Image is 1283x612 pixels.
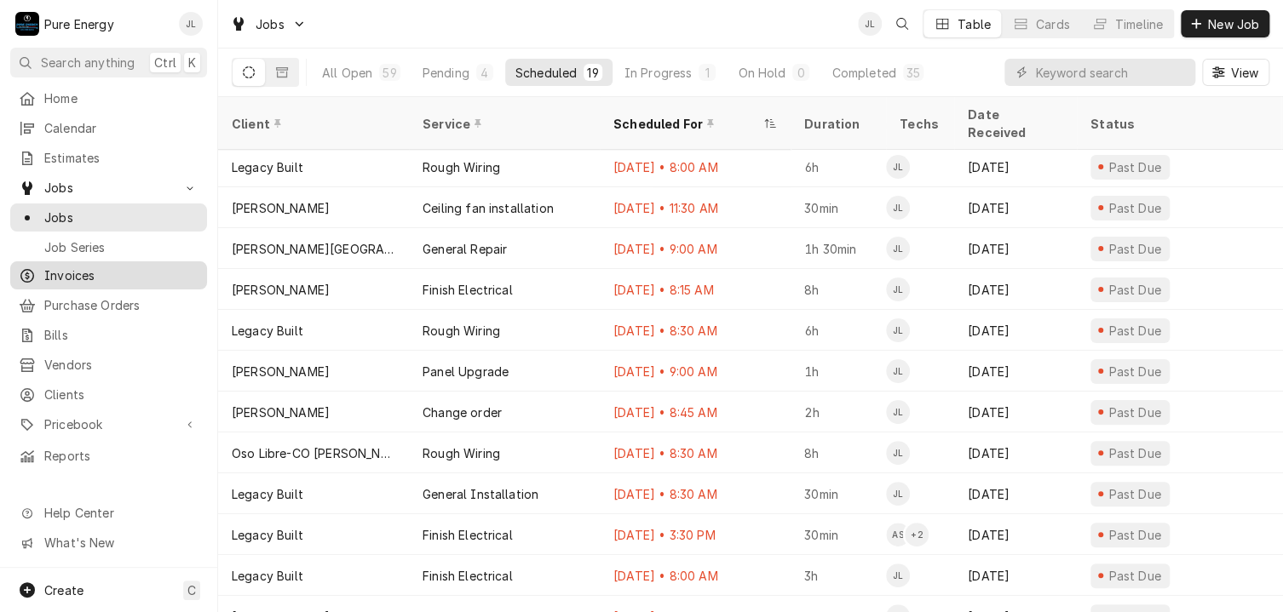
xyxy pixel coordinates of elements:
div: [PERSON_NAME] [232,281,330,299]
div: James Linnenkamp's Avatar [886,196,910,220]
span: C [187,581,196,599]
div: 1h [791,351,886,392]
a: Reports [10,442,207,470]
div: Legacy Built [232,158,303,176]
div: Timeline [1115,15,1163,33]
div: James Linnenkamp's Avatar [886,318,910,342]
div: James Linnenkamp's Avatar [886,563,910,587]
div: JL [886,318,910,342]
a: Bills [10,321,207,349]
div: [DATE] • 9:00 AM [600,228,791,269]
div: 2h [791,392,886,432]
div: Service [423,115,583,133]
span: Estimates [44,149,198,167]
div: [PERSON_NAME] [232,403,330,421]
span: New Job [1205,15,1263,33]
div: [PERSON_NAME][GEOGRAPHIC_DATA] [232,240,395,258]
a: Go to Jobs [223,10,314,38]
span: Jobs [256,15,285,33]
a: Purchase Orders [10,291,207,319]
div: JL [886,482,910,506]
div: James Linnenkamp's Avatar [886,359,910,383]
div: JL [886,400,910,424]
span: Jobs [44,209,198,226]
div: JL [886,237,910,260]
div: 59 [383,64,396,82]
a: Job Series [10,233,207,261]
div: + 2 [905,523,929,546]
div: 8h [791,269,886,310]
div: Albert Hernandez Soto's Avatar [886,523,910,546]
div: Past Due [1107,363,1164,380]
div: Past Due [1107,444,1164,462]
div: 1 [702,64,712,82]
a: Jobs [10,203,207,232]
div: Status [1090,115,1264,133]
div: James Linnenkamp's Avatar [886,441,910,465]
div: JL [858,12,882,36]
div: [DATE] • 8:30 AM [600,432,791,473]
div: 30min [791,514,886,555]
div: Past Due [1107,158,1164,176]
button: View [1202,59,1269,86]
div: Finish Electrical [423,567,513,585]
div: Completed [831,64,895,82]
div: Past Due [1107,567,1164,585]
div: Scheduled [515,64,577,82]
div: [DATE] [954,351,1077,392]
span: Invoices [44,266,198,284]
div: [DATE] • 11:30 AM [600,187,791,228]
div: Table [958,15,991,33]
div: [DATE] • 8:15 AM [600,269,791,310]
div: Change order [423,403,502,421]
div: [DATE] • 8:00 AM [600,555,791,596]
a: Go to What's New [10,529,207,557]
div: Cards [1036,15,1070,33]
div: Scheduled For [613,115,760,133]
span: Calendar [44,119,198,137]
div: [DATE] • 8:30 AM [600,310,791,351]
div: Past Due [1107,403,1164,421]
div: [DATE] [954,228,1077,269]
div: 6h [791,310,886,351]
div: James Linnenkamp's Avatar [886,482,910,506]
div: James Linnenkamp's Avatar [886,237,910,260]
span: Purchase Orders [44,296,198,314]
div: JL [886,155,910,179]
div: 8h [791,432,886,473]
div: Legacy Built [232,322,303,340]
span: Clients [44,386,198,403]
div: Duration [804,115,869,133]
a: Estimates [10,144,207,172]
a: Go to Jobs [10,174,207,202]
div: [DATE] [954,146,1077,187]
span: Vendors [44,356,198,374]
div: JL [886,277,910,301]
div: [DATE] [954,269,1077,310]
div: [DATE] • 3:30 PM [600,514,791,555]
div: 3h [791,555,886,596]
div: 4 [480,64,490,82]
span: View [1227,64,1262,82]
div: [DATE] • 9:00 AM [600,351,791,392]
div: [PERSON_NAME] [232,199,330,217]
div: Oso Libre-CO [PERSON_NAME] [232,444,395,462]
div: Past Due [1107,485,1164,503]
div: 30min [791,187,886,228]
div: Past Due [1107,240,1164,258]
a: Calendar [10,114,207,142]
div: [DATE] [954,310,1077,351]
div: Past Due [1107,199,1164,217]
div: JL [886,563,910,587]
span: Ctrl [154,54,176,71]
div: Legacy Built [232,526,303,544]
span: Pricebook [44,415,173,433]
span: What's New [44,534,197,552]
div: Rough Wiring [423,158,500,176]
a: Vendors [10,351,207,379]
a: Go to Pricebook [10,410,207,438]
div: AS [886,523,910,546]
div: [DATE] [954,473,1077,514]
div: JL [179,12,203,36]
div: 1h 30min [791,228,886,269]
